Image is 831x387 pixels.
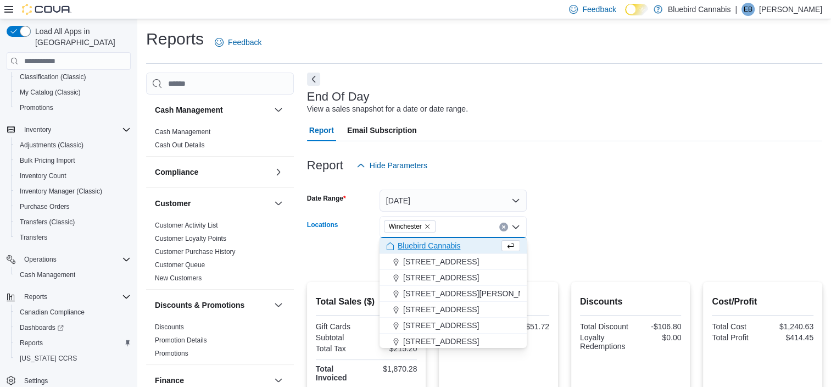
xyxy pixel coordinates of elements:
[741,3,755,16] div: Emily Baker
[15,306,131,319] span: Canadian Compliance
[765,333,813,342] div: $414.45
[307,73,320,86] button: Next
[15,70,131,84] span: Classification (Classic)
[20,123,131,136] span: Inventory
[501,322,549,331] div: $51.72
[15,231,131,244] span: Transfers
[20,202,70,211] span: Purchase Orders
[20,253,61,266] button: Operations
[15,101,131,114] span: Promotions
[20,73,86,81] span: Classification (Classic)
[155,274,202,283] span: New Customers
[625,4,648,15] input: Dark Mode
[403,320,479,331] span: [STREET_ADDRESS]
[20,233,47,242] span: Transfers
[309,119,334,141] span: Report
[11,137,135,153] button: Adjustments (Classic)
[155,128,210,136] a: Cash Management
[307,90,370,103] h3: End Of Day
[735,3,737,16] p: |
[307,194,346,203] label: Date Range
[146,219,294,289] div: Customer
[403,336,479,347] span: [STREET_ADDRESS]
[155,261,205,269] span: Customer Queue
[272,165,285,179] button: Compliance
[155,198,191,209] h3: Customer
[307,103,468,115] div: View a sales snapshot for a date or date range.
[146,125,294,156] div: Cash Management
[580,295,682,308] h2: Discounts
[15,169,131,183] span: Inventory Count
[155,235,226,242] a: Customer Loyalty Points
[155,198,270,209] button: Customer
[146,320,294,364] div: Discounts & Promotions
[403,256,479,267] span: [STREET_ADDRESS]
[15,139,88,152] a: Adjustments (Classic)
[15,352,131,365] span: Washington CCRS
[155,323,184,331] span: Discounts
[15,185,107,198] a: Inventory Manager (Classic)
[11,335,135,351] button: Reports
[369,322,417,331] div: $0.00
[15,154,80,167] a: Bulk Pricing Import
[155,167,270,178] button: Compliance
[20,290,131,303] span: Reports
[155,300,244,311] h3: Discounts & Promotions
[24,377,48,385] span: Settings
[155,261,205,269] a: Customer Queue
[403,272,479,283] span: [STREET_ADDRESS]
[155,323,184,331] a: Discounts
[228,37,261,48] span: Feedback
[580,322,628,331] div: Total Discount
[11,267,135,283] button: Cash Management
[15,169,71,183] a: Inventory Count
[11,153,135,168] button: Bulk Pricing Import
[155,104,223,115] h3: Cash Management
[272,374,285,387] button: Finance
[316,344,364,353] div: Total Tax
[155,375,270,386] button: Finance
[15,200,131,213] span: Purchase Orders
[20,308,85,317] span: Canadian Compliance
[146,28,204,50] h1: Reports
[20,323,64,332] span: Dashboards
[580,333,628,351] div: Loyalty Redemptions
[155,350,188,357] a: Promotions
[155,336,207,345] span: Promotion Details
[20,354,77,363] span: [US_STATE] CCRS
[380,238,527,254] button: Bluebird Cannabis
[155,248,236,256] a: Customer Purchase History
[20,141,83,150] span: Adjustments (Classic)
[307,220,338,229] label: Locations
[2,252,135,267] button: Operations
[20,290,52,303] button: Reports
[20,156,75,165] span: Bulk Pricing Import
[15,139,131,152] span: Adjustments (Classic)
[384,220,436,233] span: Winchester
[20,123,55,136] button: Inventory
[20,339,43,347] span: Reports
[316,333,364,342] div: Subtotal
[668,3,730,16] p: Bluebird Cannabis
[369,364,417,373] div: $1,870.28
[633,333,681,342] div: $0.00
[155,222,218,229] a: Customer Activity List
[24,125,51,134] span: Inventory
[15,200,74,213] a: Purchase Orders
[20,270,75,279] span: Cash Management
[15,231,52,244] a: Transfers
[582,4,616,15] span: Feedback
[11,100,135,115] button: Promotions
[347,119,417,141] span: Email Subscription
[15,321,68,334] a: Dashboards
[155,141,205,149] a: Cash Out Details
[316,295,417,308] h2: Total Sales ($)
[511,223,520,231] button: Close list of options
[11,320,135,335] a: Dashboards
[380,254,527,270] button: [STREET_ADDRESS]
[380,190,527,212] button: [DATE]
[24,255,57,264] span: Operations
[11,305,135,320] button: Canadian Compliance
[20,88,81,97] span: My Catalog (Classic)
